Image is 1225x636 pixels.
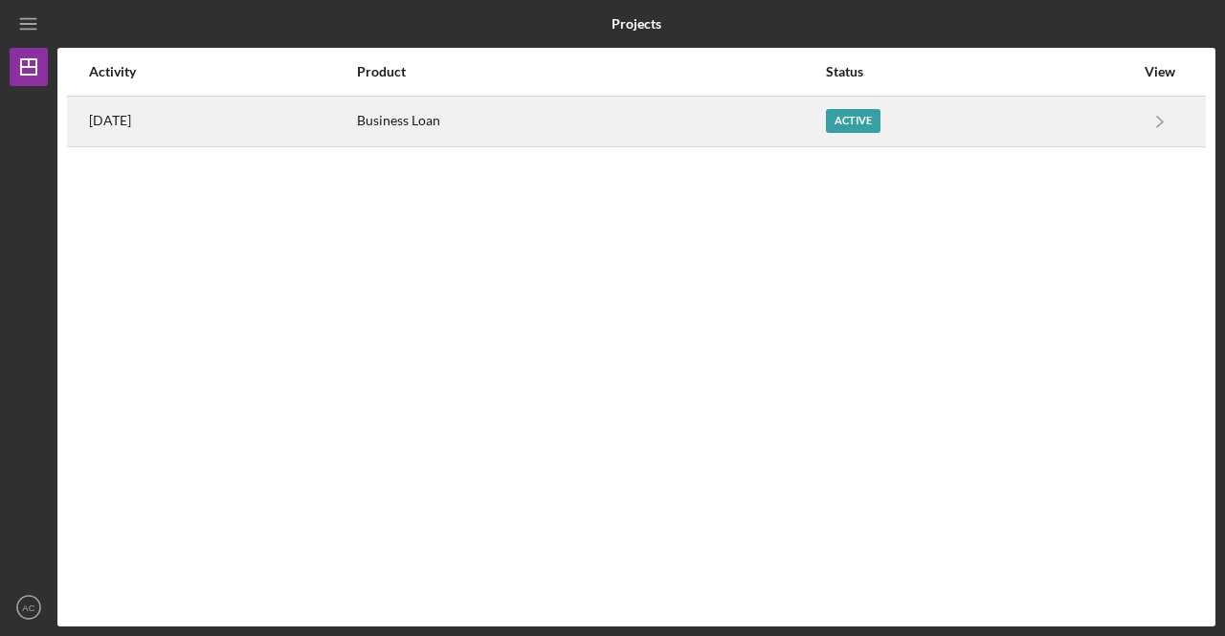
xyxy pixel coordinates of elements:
b: Projects [612,16,661,32]
div: Active [826,109,880,133]
div: View [1136,64,1184,79]
button: AC [10,588,48,626]
div: Activity [89,64,355,79]
text: AC [22,603,34,613]
div: Business Loan [357,98,823,145]
div: Status [826,64,1134,79]
div: Product [357,64,823,79]
time: 2025-06-20 11:17 [89,113,131,128]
